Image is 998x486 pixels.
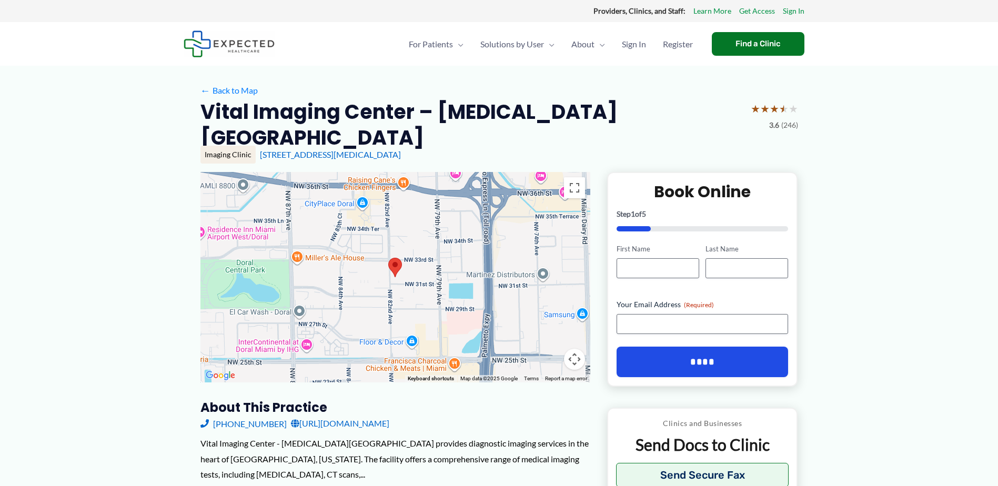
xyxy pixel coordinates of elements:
label: Your Email Address [617,299,789,310]
img: Expected Healthcare Logo - side, dark font, small [184,31,275,57]
span: (246) [781,118,798,132]
span: ★ [751,99,760,118]
a: ←Back to Map [200,83,258,98]
span: Menu Toggle [594,26,605,63]
h2: Vital Imaging Center – [MEDICAL_DATA][GEOGRAPHIC_DATA] [200,99,742,151]
a: Terms (opens in new tab) [524,376,539,381]
nav: Primary Site Navigation [400,26,701,63]
span: Register [663,26,693,63]
button: Keyboard shortcuts [408,375,454,382]
span: Menu Toggle [453,26,463,63]
a: [PHONE_NUMBER] [200,416,287,431]
p: Clinics and Businesses [616,417,789,430]
a: For PatientsMenu Toggle [400,26,472,63]
label: First Name [617,244,699,254]
a: Sign In [613,26,654,63]
a: Get Access [739,4,775,18]
a: [URL][DOMAIN_NAME] [291,416,389,431]
a: Solutions by UserMenu Toggle [472,26,563,63]
span: ★ [770,99,779,118]
span: 5 [642,209,646,218]
a: Report a map error [545,376,587,381]
div: Imaging Clinic [200,146,256,164]
a: [STREET_ADDRESS][MEDICAL_DATA] [260,149,401,159]
div: Vital Imaging Center - [MEDICAL_DATA][GEOGRAPHIC_DATA] provides diagnostic imaging services in th... [200,436,590,482]
a: Learn More [693,4,731,18]
button: Toggle fullscreen view [564,177,585,198]
p: Send Docs to Clinic [616,434,789,455]
a: AboutMenu Toggle [563,26,613,63]
label: Last Name [705,244,788,254]
span: ★ [760,99,770,118]
span: For Patients [409,26,453,63]
span: Map data ©2025 Google [460,376,518,381]
a: Open this area in Google Maps (opens a new window) [203,369,238,382]
h3: About this practice [200,399,590,416]
span: 3.6 [769,118,779,132]
span: Solutions by User [480,26,544,63]
span: ★ [779,99,789,118]
span: Sign In [622,26,646,63]
span: Menu Toggle [544,26,555,63]
a: Find a Clinic [712,32,804,56]
span: ★ [789,99,798,118]
h2: Book Online [617,181,789,202]
span: 1 [631,209,635,218]
span: About [571,26,594,63]
button: Map camera controls [564,349,585,370]
a: Register [654,26,701,63]
span: ← [200,85,210,95]
span: (Required) [684,301,714,309]
p: Step of [617,210,789,218]
a: Sign In [783,4,804,18]
img: Google [203,369,238,382]
strong: Providers, Clinics, and Staff: [593,6,686,15]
